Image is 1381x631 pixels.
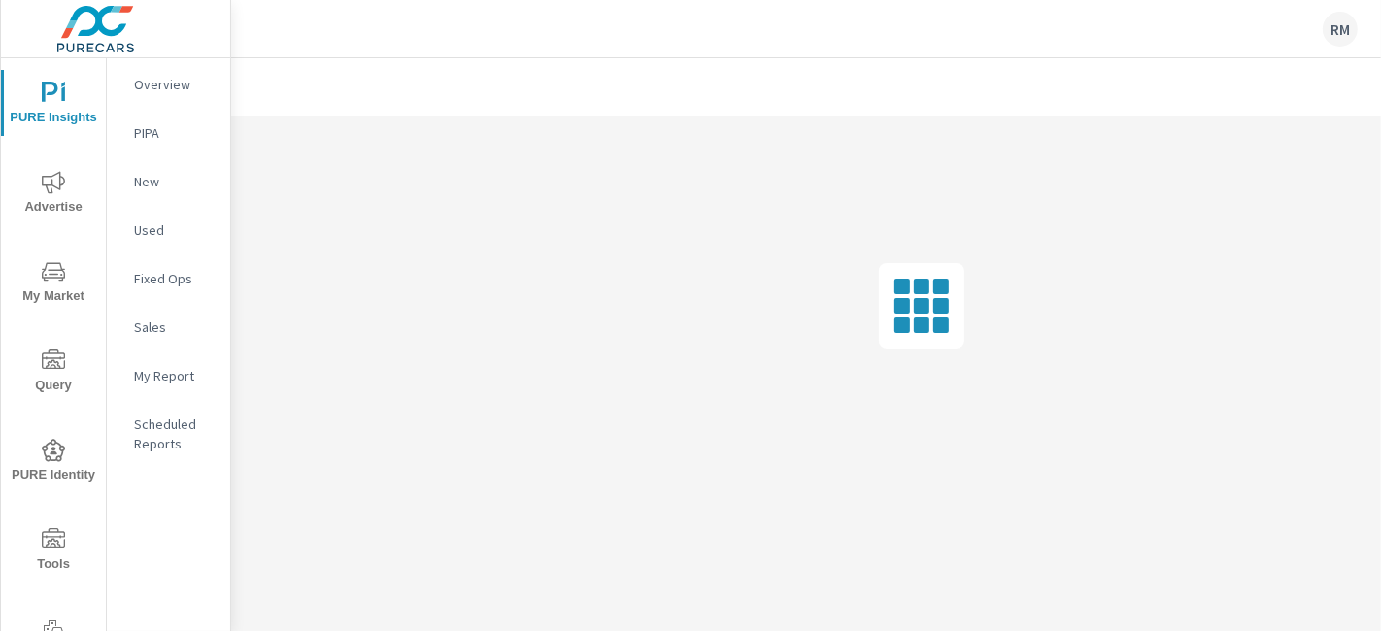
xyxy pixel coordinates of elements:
[134,75,215,94] p: Overview
[107,216,230,245] div: Used
[7,171,100,218] span: Advertise
[107,410,230,458] div: Scheduled Reports
[7,82,100,129] span: PURE Insights
[107,70,230,99] div: Overview
[107,118,230,148] div: PIPA
[7,260,100,308] span: My Market
[7,528,100,576] span: Tools
[134,366,215,385] p: My Report
[134,317,215,337] p: Sales
[7,439,100,486] span: PURE Identity
[107,313,230,342] div: Sales
[1323,12,1358,47] div: RM
[107,264,230,293] div: Fixed Ops
[7,349,100,397] span: Query
[107,167,230,196] div: New
[134,220,215,240] p: Used
[134,123,215,143] p: PIPA
[134,415,215,453] p: Scheduled Reports
[107,361,230,390] div: My Report
[134,172,215,191] p: New
[134,269,215,288] p: Fixed Ops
